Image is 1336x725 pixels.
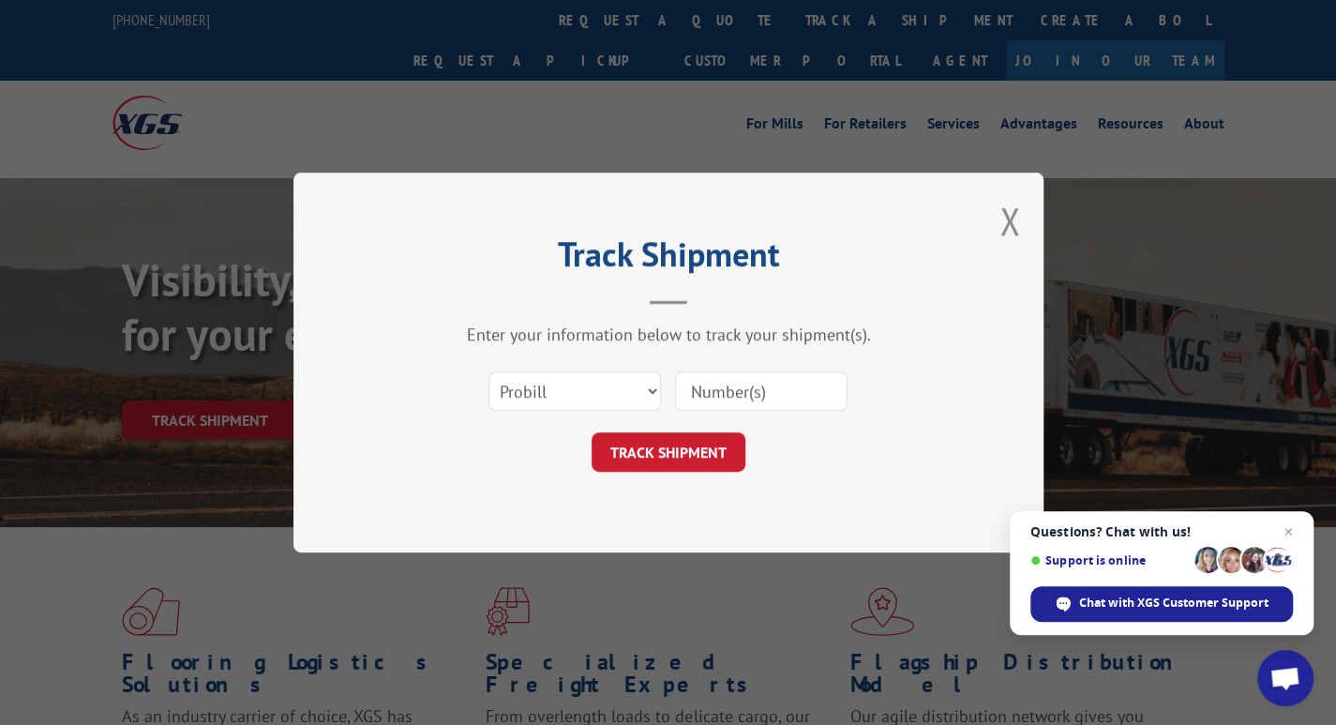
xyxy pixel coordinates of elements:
[1277,521,1299,543] span: Close chat
[1030,553,1188,567] span: Support is online
[387,241,950,277] h2: Track Shipment
[387,324,950,345] div: Enter your information below to track your shipment(s).
[1257,650,1313,706] div: Open chat
[1079,595,1268,612] span: Chat with XGS Customer Support
[592,432,745,472] button: TRACK SHIPMENT
[1030,524,1293,539] span: Questions? Chat with us!
[1030,586,1293,622] div: Chat with XGS Customer Support
[675,371,848,411] input: Number(s)
[999,196,1020,246] button: Close modal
